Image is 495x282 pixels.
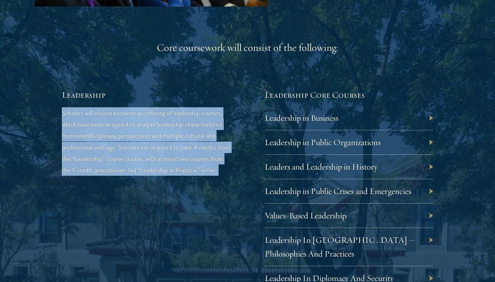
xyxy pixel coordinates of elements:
a: Leadership in Public Organizations [265,137,381,148]
a: Leaders and Leadership in History [265,161,377,172]
a: Leadership in Business [265,112,338,123]
h5: Leadership Core Courses [265,89,433,101]
p: Scholars will choose between an offering of leadership courses, which have been designed to analy... [62,107,230,175]
div: Core coursework will consist of the following: [62,41,433,55]
a: Values-Based Leadership [265,210,346,221]
a: Leadership in Public Crises and Emergencies [265,186,411,196]
h5: Leadership [62,89,230,101]
a: Leadership In [GEOGRAPHIC_DATA] – Philosophies And Practices [265,235,415,259]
